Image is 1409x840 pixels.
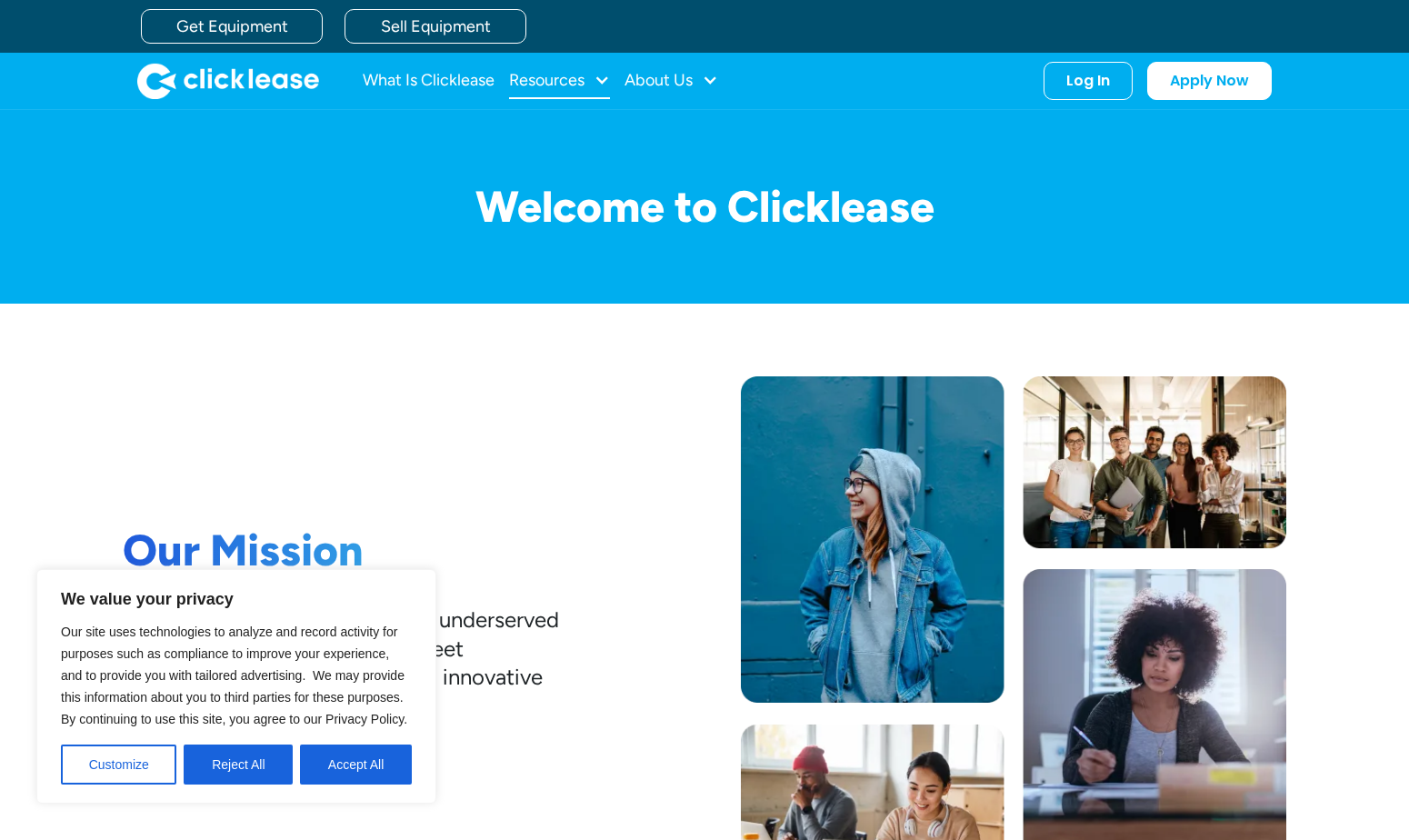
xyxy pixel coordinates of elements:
div: We value your privacy [36,569,436,804]
button: Customize [61,745,176,785]
h1: Welcome to Clicklease [123,183,1286,231]
div: About Us [625,63,718,99]
a: Apply Now [1147,62,1272,100]
img: Clicklease logo [137,63,319,99]
div: Log In [1066,72,1110,90]
a: Get Equipment [141,9,323,44]
a: home [137,63,319,99]
div: Resources [509,63,610,99]
p: We value your privacy [61,588,412,610]
h1: Our Mission [123,525,559,577]
span: Our site uses technologies to analyze and record activity for purposes such as compliance to impr... [61,625,407,726]
button: Reject All [184,745,293,785]
a: What Is Clicklease [363,63,495,99]
a: Sell Equipment [345,9,526,44]
button: Accept All [300,745,412,785]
